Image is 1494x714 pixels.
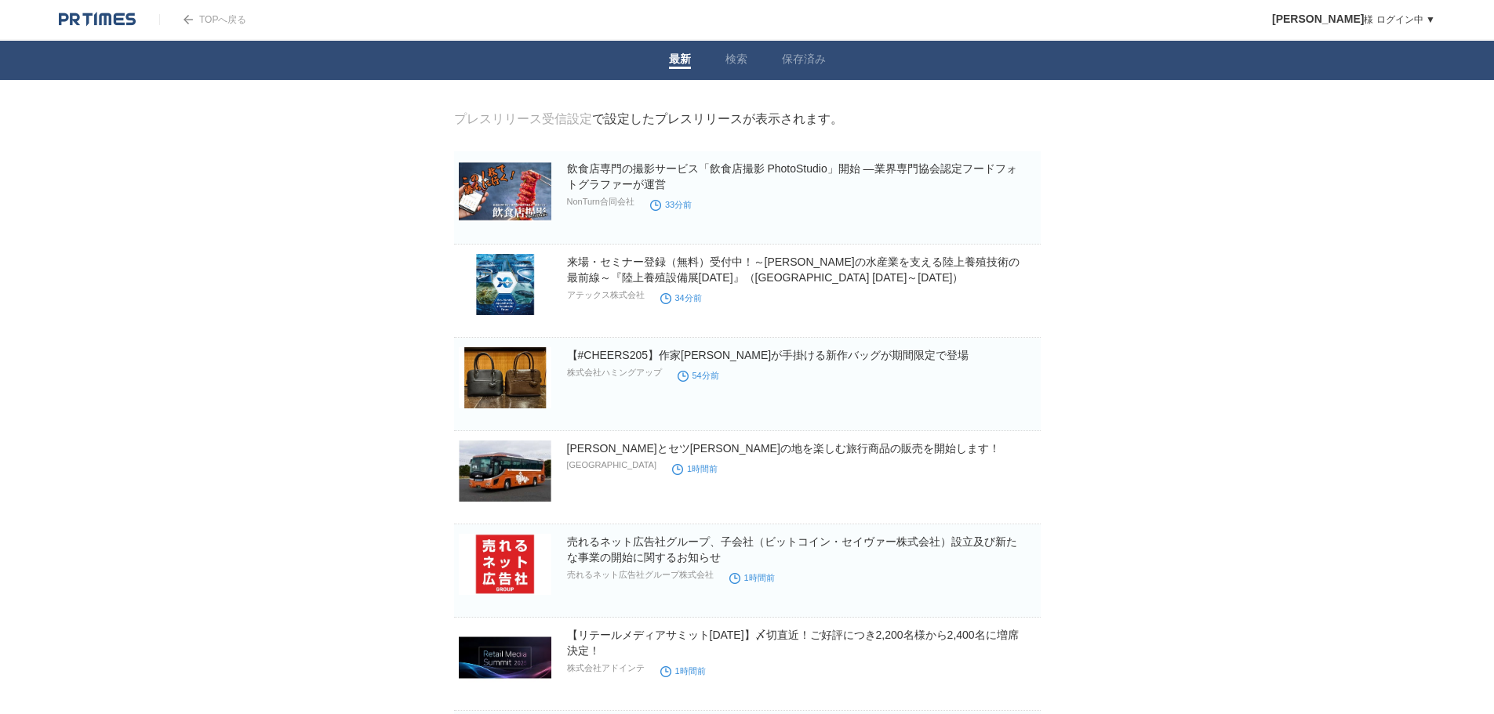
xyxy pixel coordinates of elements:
[650,200,692,209] time: 33分前
[567,349,969,361] a: 【#CHEERS205】作家[PERSON_NAME]が手掛ける新作バッグが期間限定で登場
[567,460,657,469] p: [GEOGRAPHIC_DATA]
[782,53,826,69] a: 保存済み
[1272,13,1364,25] span: [PERSON_NAME]
[567,289,645,301] p: アテックス株式会社
[660,666,706,676] time: 1時間前
[567,442,1000,455] a: [PERSON_NAME]とセツ[PERSON_NAME]の地を楽しむ旅行商品の販売を開始します！
[660,293,702,303] time: 34分前
[459,534,551,595] img: 売れるネット広告社グループ、子会社（ビットコイン・セイヴァー株式会社）設立及び新たな事業の開始に関するお知らせ
[669,53,691,69] a: 最新
[567,367,662,379] p: 株式会社ハミングアップ
[159,14,246,25] a: TOPへ戻る
[678,371,719,380] time: 54分前
[567,629,1019,657] a: 【リテールメディアサミット[DATE]】〆切直近！ご好評につき2,200名様から2,400名に増席決定！
[567,162,1017,190] a: 飲食店専門の撮影サービス「飲食店撮影 PhotoStudio」開始 ―業界専門協会認定フードフォトグラファーが運営
[1272,14,1435,25] a: [PERSON_NAME]様 ログイン中 ▼
[567,196,634,208] p: NonTurn合同会社
[184,15,193,24] img: arrow.png
[459,254,551,315] img: 来場・セミナー登録（無料）受付中！～未来の水産業を支える陸上養殖技術の最前線～『陸上養殖設備展2025』（東京ビッグサイト東ホール 2025年10月15日～17日）
[567,569,714,581] p: 売れるネット広告社グループ株式会社
[459,440,551,502] img: 小泉八雲とセツゆかりの地を楽しむ旅行商品の販売を開始します！
[729,573,775,582] time: 1時間前
[459,627,551,688] img: 【リテールメディアサミット2025】〆切直近！ご好評につき2,200名様から2,400名に増席決定！
[59,12,136,27] img: logo.png
[725,53,747,69] a: 検索
[567,535,1017,564] a: 売れるネット広告社グループ、子会社（ビットコイン・セイヴァー株式会社）設立及び新たな事業の開始に関するお知らせ
[454,112,592,125] a: プレスリリース受信設定
[459,347,551,408] img: 【#CHEERS205】作家浅見帆帆子が手掛ける新作バッグが期間限定で登場
[459,161,551,222] img: 飲食店専門の撮影サービス「飲食店撮影 PhotoStudio」開始 ―業界専門協会認定フードフォトグラファーが運営
[567,256,1020,284] a: 来場・セミナー登録（無料）受付中！～[PERSON_NAME]の水産業を支える陸上養殖技術の最前線～『陸上養殖設備展[DATE]』（[GEOGRAPHIC_DATA] [DATE]～[DATE]）
[454,111,843,128] div: で設定したプレスリリースが表示されます。
[672,464,718,473] time: 1時間前
[567,662,645,674] p: 株式会社アドインテ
